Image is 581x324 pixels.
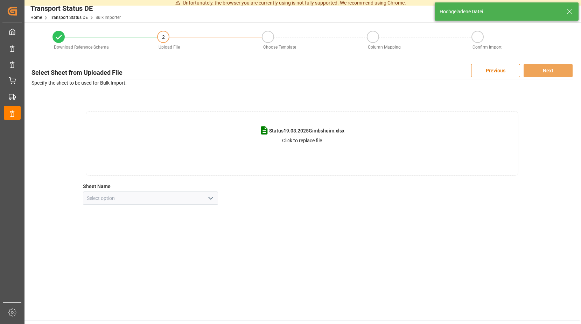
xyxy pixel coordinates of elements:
span: Upload File [159,45,180,50]
button: open menu [205,193,216,204]
span: Status19.08.2025Gimbsheim.xlsx [269,127,344,135]
div: Status19.08.2025Gimbsheim.xlsxClick to replace file [86,111,519,176]
button: Next [524,64,573,77]
span: Column Mapping [368,45,401,50]
div: 2 [158,31,169,43]
div: Hochgeladene Datei [440,8,560,15]
button: Previous [471,64,520,77]
p: Specify the sheet to be used for Bulk Import. [31,79,573,87]
a: Home [30,15,42,20]
label: Sheet Name [83,183,111,190]
h3: Select Sheet from Uploaded File [31,68,122,77]
span: Download Reference Schema [54,45,109,50]
span: Choose Template [263,45,296,50]
input: Select option [83,192,218,205]
p: Click to replace file [282,137,322,144]
a: Transport Status DE [50,15,88,20]
span: Confirm Import [472,45,502,50]
div: Transport Status DE [30,3,121,14]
